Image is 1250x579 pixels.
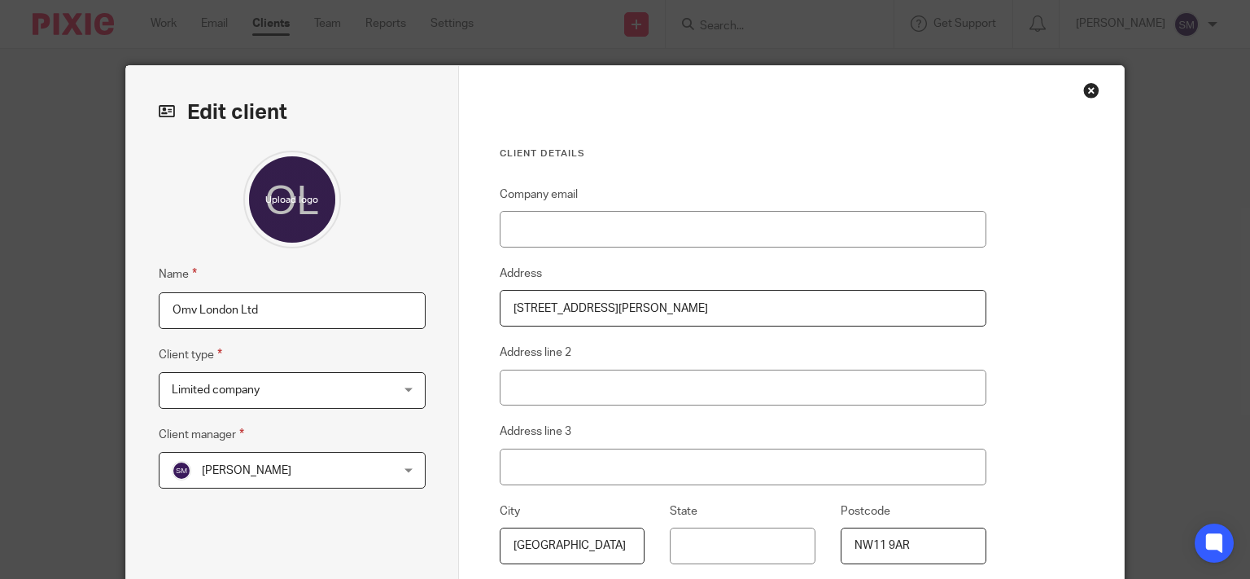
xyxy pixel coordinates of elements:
[500,503,520,520] label: City
[500,147,986,160] h3: Client details
[202,465,291,476] span: [PERSON_NAME]
[500,265,542,282] label: Address
[500,423,571,440] label: Address line 3
[841,503,890,520] label: Postcode
[500,344,571,361] label: Address line 2
[1083,82,1099,99] div: Close this dialog window
[159,99,426,126] h2: Edit client
[500,186,578,203] label: Company email
[670,503,697,520] label: State
[172,461,191,480] img: svg%3E
[159,345,222,364] label: Client type
[159,425,244,444] label: Client manager
[159,265,197,283] label: Name
[172,384,260,396] span: Limited company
